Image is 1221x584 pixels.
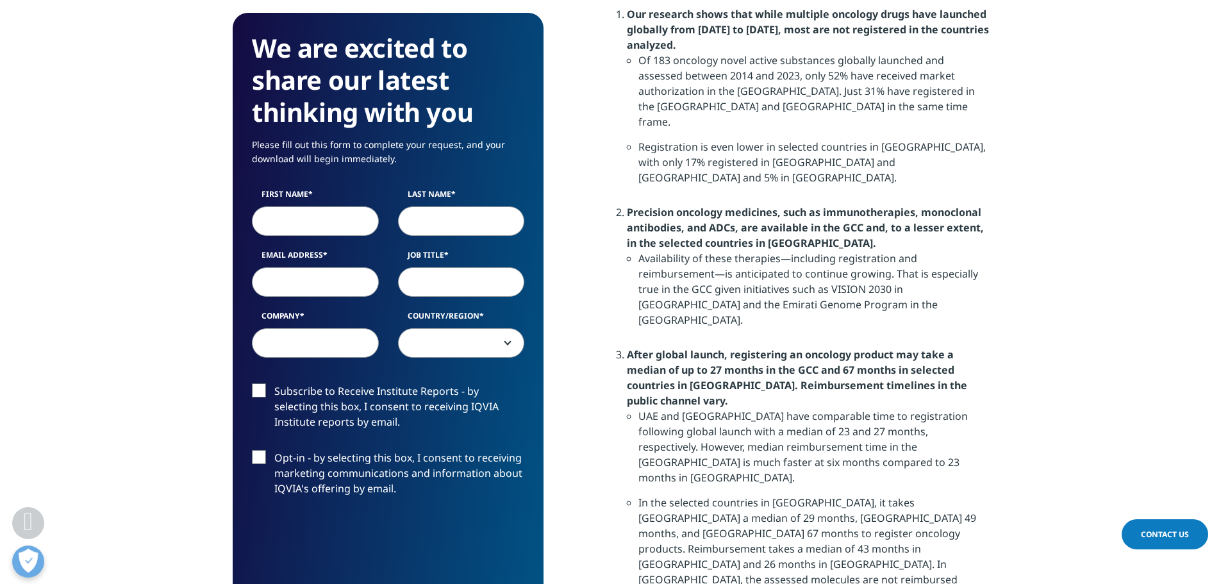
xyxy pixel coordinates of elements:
strong: After global launch, registering an oncology product may take a median of up to 27 months in the ... [627,347,967,408]
label: Email Address [252,249,379,267]
label: Company [252,310,379,328]
label: Opt-in - by selecting this box, I consent to receiving marketing communications and information a... [252,450,524,503]
button: Open Preferences [12,546,44,578]
li: Registration is even lower in selected countries in [GEOGRAPHIC_DATA], with only 17% registered i... [638,139,989,195]
li: Availability of these therapies—including registration and reimbursement—is anticipated to contin... [638,251,989,337]
label: Subscribe to Receive Institute Reports - by selecting this box, I consent to receiving IQVIA Inst... [252,383,524,437]
label: First Name [252,188,379,206]
span: Contact Us [1141,529,1189,540]
strong: Our research shows that while multiple oncology drugs have launched globally from [DATE] to [DATE... [627,7,989,52]
a: Contact Us [1122,519,1208,549]
label: Country/Region [398,310,525,328]
li: UAE and [GEOGRAPHIC_DATA] have comparable time to registration following global launch with a med... [638,408,989,495]
iframe: reCAPTCHA [252,517,447,567]
label: Last Name [398,188,525,206]
label: Job Title [398,249,525,267]
p: Please fill out this form to complete your request, and your download will begin immediately. [252,138,524,176]
strong: Precision oncology medicines, such as immunotherapies, monoclonal antibodies, and ADCs, are avail... [627,205,984,250]
h3: We are excited to share our latest thinking with you [252,32,524,128]
li: Of 183 oncology novel active substances globally launched and assessed between 2014 and 2023, onl... [638,53,989,139]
